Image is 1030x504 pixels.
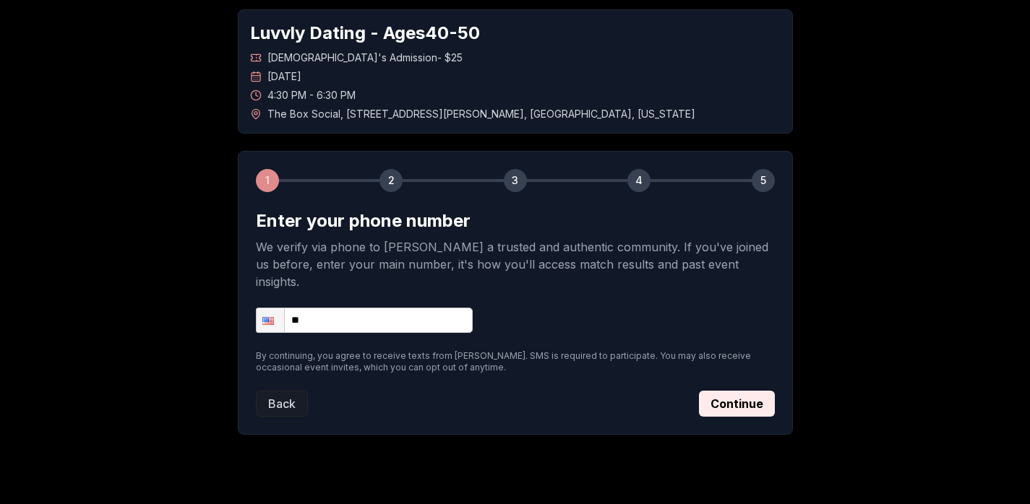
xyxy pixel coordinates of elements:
div: 3 [504,169,527,192]
div: 2 [379,169,403,192]
p: By continuing, you agree to receive texts from [PERSON_NAME]. SMS is required to participate. You... [256,350,775,373]
span: 4:30 PM - 6:30 PM [267,88,356,103]
span: [DATE] [267,69,301,84]
h2: Enter your phone number [256,209,775,233]
div: 1 [256,169,279,192]
div: 4 [627,169,651,192]
h1: Luvvly Dating - Ages 40 - 50 [250,22,781,45]
button: Continue [699,391,775,417]
span: The Box Social , [STREET_ADDRESS][PERSON_NAME] , [GEOGRAPHIC_DATA] , [US_STATE] [267,107,695,121]
div: 5 [752,169,775,192]
p: We verify via phone to [PERSON_NAME] a trusted and authentic community. If you've joined us befor... [256,238,775,290]
div: United States: + 1 [257,308,284,332]
span: [DEMOGRAPHIC_DATA]'s Admission - $25 [267,51,463,65]
button: Back [256,391,308,417]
